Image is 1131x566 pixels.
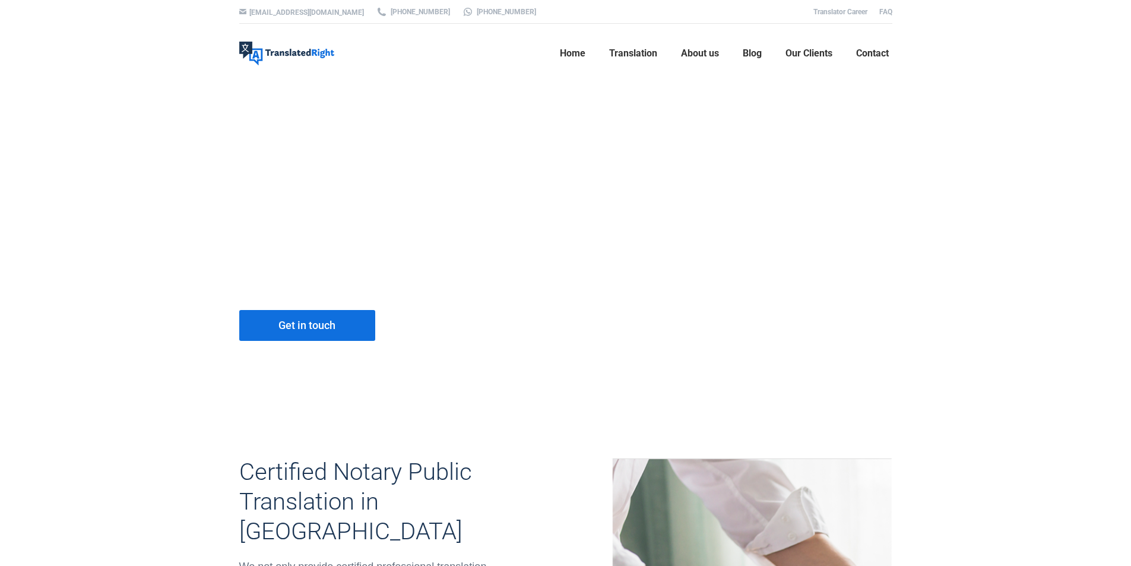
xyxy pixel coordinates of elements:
[278,320,335,331] span: Get in touch
[879,8,892,16] a: FAQ
[743,48,762,59] span: Blog
[782,34,836,72] a: Our Clients
[856,48,889,59] span: Contact
[408,368,538,380] strong: CALL [PHONE_NUMBER]
[560,48,585,59] span: Home
[239,310,375,341] a: Get in touch
[785,48,832,59] span: Our Clients
[609,48,657,59] span: Translation
[408,310,554,382] div: QUESTIONS On Notary Public Translation in [GEOGRAPHIC_DATA]?
[239,457,518,546] h2: Certified Notary Public Translation in [GEOGRAPHIC_DATA]
[681,48,719,59] span: About us
[249,8,364,17] a: [EMAIL_ADDRESS][DOMAIN_NAME]
[813,8,867,16] a: Translator Career
[606,34,661,72] a: Translation
[677,34,723,72] a: About us
[853,34,892,72] a: Contact
[376,7,450,17] a: [PHONE_NUMBER]
[556,34,589,72] a: Home
[739,34,765,72] a: Blog
[462,7,536,17] a: [PHONE_NUMBER]
[239,168,669,280] h1: Certified Translation notarized by Notary Public in [GEOGRAPHIC_DATA]
[239,42,334,65] img: Translated Right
